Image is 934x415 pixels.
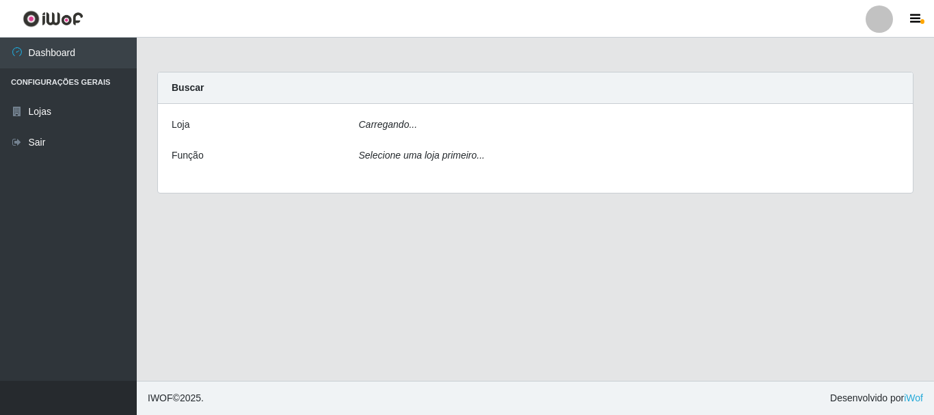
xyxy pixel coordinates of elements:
[830,391,923,405] span: Desenvolvido por
[359,119,418,130] i: Carregando...
[148,392,173,403] span: IWOF
[904,392,923,403] a: iWof
[172,82,204,93] strong: Buscar
[23,10,83,27] img: CoreUI Logo
[148,391,204,405] span: © 2025 .
[172,148,204,163] label: Função
[359,150,485,161] i: Selecione uma loja primeiro...
[172,118,189,132] label: Loja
